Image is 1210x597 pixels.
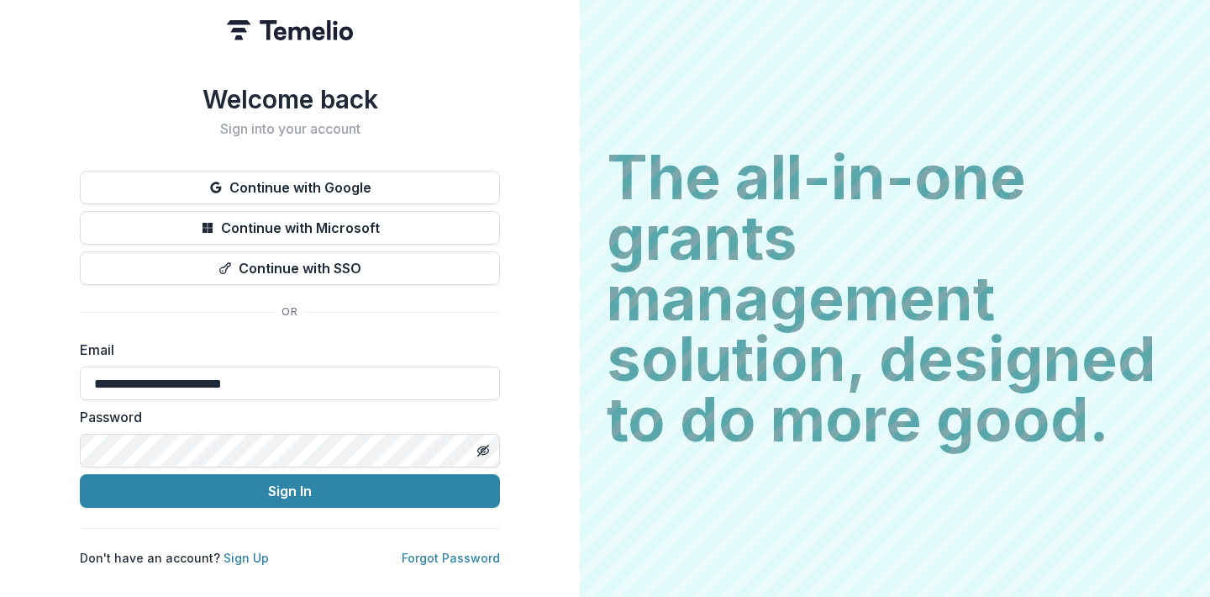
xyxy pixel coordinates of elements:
[80,549,269,567] p: Don't have an account?
[80,251,500,285] button: Continue with SSO
[80,84,500,114] h1: Welcome back
[80,340,490,360] label: Email
[80,474,500,508] button: Sign In
[80,171,500,204] button: Continue with Google
[224,551,269,565] a: Sign Up
[402,551,500,565] a: Forgot Password
[227,20,353,40] img: Temelio
[80,121,500,137] h2: Sign into your account
[80,211,500,245] button: Continue with Microsoft
[80,407,490,427] label: Password
[470,437,497,464] button: Toggle password visibility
